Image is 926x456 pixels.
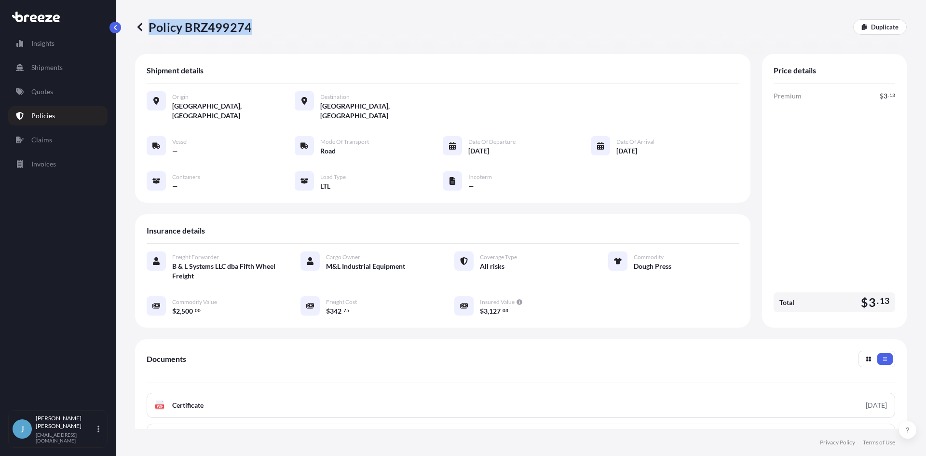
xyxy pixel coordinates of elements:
span: . [193,309,194,312]
a: Duplicate [853,19,907,35]
span: [DATE] [616,146,637,156]
span: , [488,308,489,315]
span: Incoterm [468,173,492,181]
p: [EMAIL_ADDRESS][DOMAIN_NAME] [36,432,95,443]
span: 00 [195,309,201,312]
span: 13 [880,298,889,304]
span: 127 [489,308,501,315]
p: Insights [31,39,54,48]
span: , [180,308,181,315]
span: . [342,309,343,312]
span: . [501,309,502,312]
span: [DATE] [468,146,489,156]
span: 500 [181,308,193,315]
p: Invoices [31,159,56,169]
span: 13 [889,94,895,97]
p: Shipments [31,63,63,72]
span: Insured Value [480,298,515,306]
span: All risks [480,262,504,271]
span: Dough Press [634,262,671,271]
a: Invoices [8,154,108,174]
span: Load Type [320,173,346,181]
span: 3 [884,93,887,99]
a: PDFPolicy Full Terms and Conditions [147,424,895,449]
span: Origin [172,93,189,101]
span: $ [326,308,330,315]
span: B & L Systems LLC dba Fifth Wheel Freight [172,262,277,281]
span: M&L Industrial Equipment [326,262,405,271]
span: Cargo Owner [326,253,360,261]
span: [GEOGRAPHIC_DATA], [GEOGRAPHIC_DATA] [172,101,295,121]
span: $ [861,296,868,308]
span: 3 [869,296,876,308]
span: — [172,181,178,191]
span: 3 [484,308,488,315]
p: Quotes [31,87,53,97]
a: Privacy Policy [820,439,855,446]
span: Premium [774,91,802,101]
span: Freight Forwarder [172,253,219,261]
span: Destination [320,93,350,101]
span: $ [880,93,884,99]
span: Mode of Transport [320,138,369,146]
a: PDFCertificate[DATE] [147,393,895,418]
span: $ [172,308,176,315]
a: Quotes [8,82,108,101]
span: Certificate [172,401,204,410]
span: Containers [172,173,200,181]
span: Date of Arrival [616,138,654,146]
a: Shipments [8,58,108,77]
p: Policies [31,111,55,121]
a: Insights [8,34,108,53]
span: Freight Cost [326,298,357,306]
span: Vessel [172,138,188,146]
span: Price details [774,66,816,75]
span: Documents [147,354,186,364]
a: Policies [8,106,108,125]
a: Claims [8,130,108,150]
span: J [20,424,24,434]
span: Commodity Value [172,298,217,306]
span: . [888,94,889,97]
span: Commodity [634,253,664,261]
span: Road [320,146,336,156]
text: PDF [157,405,163,408]
span: Date of Departure [468,138,516,146]
span: . [877,298,879,304]
span: Coverage Type [480,253,517,261]
span: Shipment details [147,66,204,75]
span: 342 [330,308,341,315]
div: [DATE] [866,401,887,410]
p: Claims [31,135,52,145]
span: $ [480,308,484,315]
span: 75 [343,309,349,312]
p: Policy BRZ499274 [135,19,252,35]
span: 2 [176,308,180,315]
a: Terms of Use [863,439,895,446]
span: 03 [503,309,508,312]
span: [GEOGRAPHIC_DATA], [GEOGRAPHIC_DATA] [320,101,443,121]
span: Total [779,298,794,307]
span: LTL [320,181,330,191]
span: — [468,181,474,191]
span: Insurance details [147,226,205,235]
span: — [172,146,178,156]
p: Duplicate [871,22,899,32]
p: [PERSON_NAME] [PERSON_NAME] [36,415,95,430]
